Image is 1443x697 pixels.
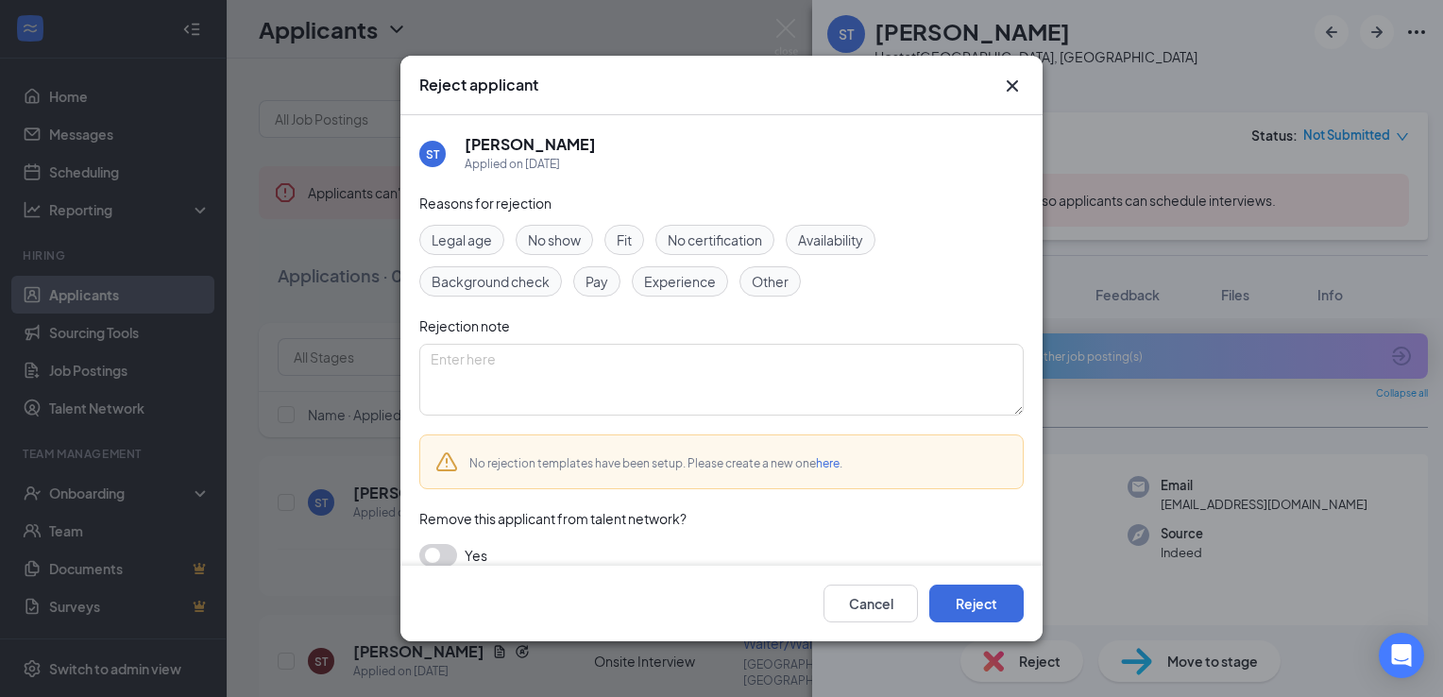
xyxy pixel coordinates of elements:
span: No show [528,229,581,250]
span: No rejection templates have been setup. Please create a new one . [469,456,842,470]
span: Experience [644,271,716,292]
span: Legal age [432,229,492,250]
span: Availability [798,229,863,250]
div: Applied on [DATE] [465,155,596,174]
span: No certification [668,229,762,250]
span: Rejection note [419,317,510,334]
button: Cancel [823,585,918,622]
span: Remove this applicant from talent network? [419,510,687,527]
button: Close [1001,75,1024,97]
span: Background check [432,271,550,292]
h5: [PERSON_NAME] [465,134,596,155]
svg: Warning [435,450,458,473]
button: Reject [929,585,1024,622]
div: Open Intercom Messenger [1379,633,1424,678]
h3: Reject applicant [419,75,538,95]
span: Other [752,271,789,292]
div: ST [426,146,439,162]
svg: Cross [1001,75,1024,97]
span: Reasons for rejection [419,195,552,212]
span: Fit [617,229,632,250]
span: Yes [465,544,487,567]
a: here [816,456,840,470]
span: Pay [586,271,608,292]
